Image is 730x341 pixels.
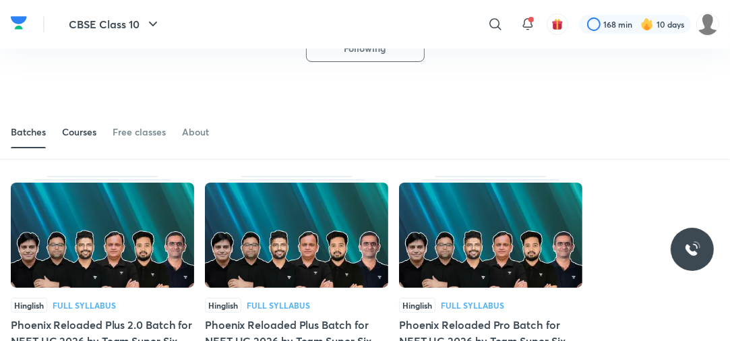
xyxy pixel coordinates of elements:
[247,301,310,309] div: Full Syllabus
[61,11,169,38] button: CBSE Class 10
[11,183,194,288] img: Thumbnail
[11,298,47,313] span: Hinglish
[182,116,209,148] a: About
[306,35,425,62] button: Following
[344,42,386,55] span: Following
[547,13,568,35] button: avatar
[696,13,719,36] img: Nishi raghuwanshi
[551,18,564,30] img: avatar
[182,125,209,139] div: About
[399,183,582,288] img: Thumbnail
[684,241,700,257] img: ttu
[11,13,27,36] a: Company Logo
[205,183,388,288] img: Thumbnail
[113,125,166,139] div: Free classes
[11,125,46,139] div: Batches
[62,125,96,139] div: Courses
[11,13,27,33] img: Company Logo
[399,298,435,313] span: Hinglish
[11,116,46,148] a: Batches
[640,18,654,31] img: streak
[113,116,166,148] a: Free classes
[62,116,96,148] a: Courses
[441,301,504,309] div: Full Syllabus
[205,298,241,313] span: Hinglish
[53,301,116,309] div: Full Syllabus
